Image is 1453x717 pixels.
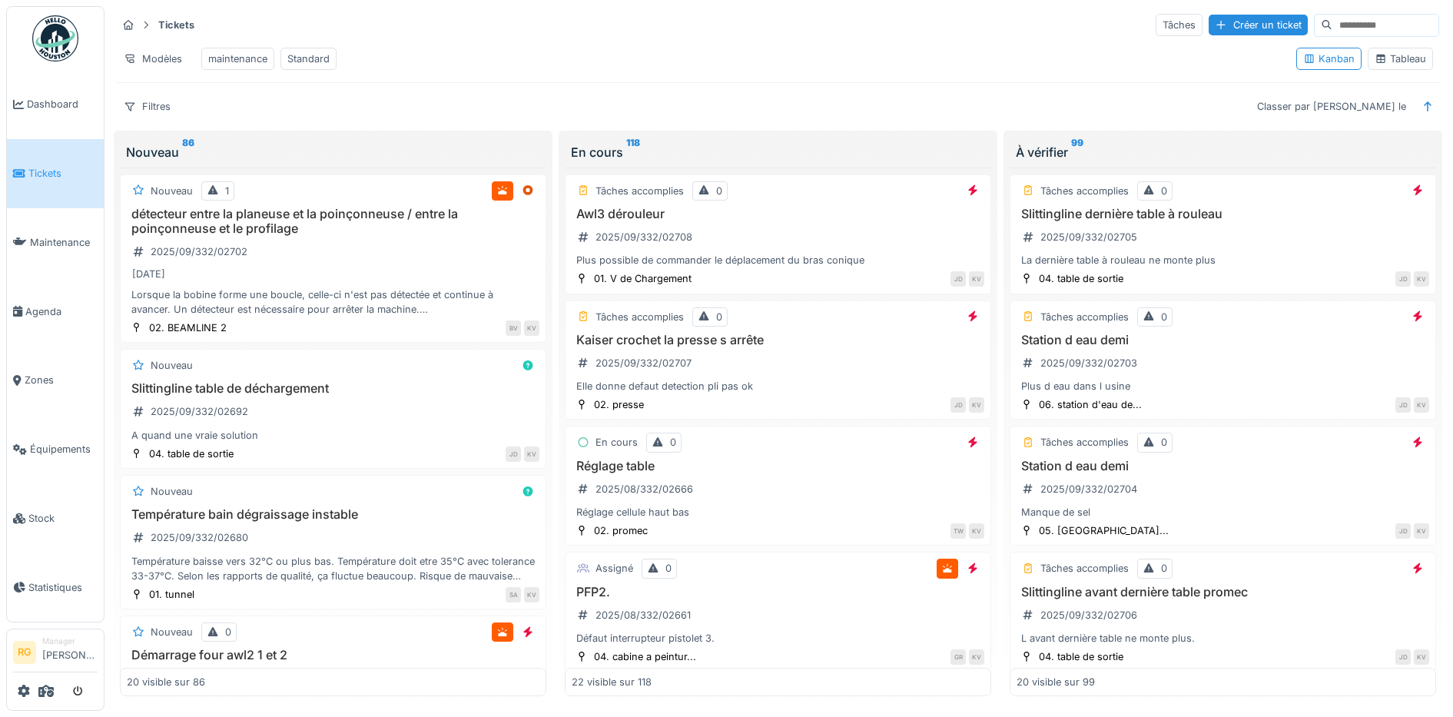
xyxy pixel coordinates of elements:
h3: Station d eau demi [1017,459,1429,473]
div: JD [1395,397,1411,413]
div: Elle donne defaut detection pli pas ok [572,379,984,393]
div: KV [524,320,539,336]
div: 0 [716,184,722,198]
div: 1 [225,184,229,198]
div: JD [1395,649,1411,665]
h3: Station d eau demi [1017,333,1429,347]
div: Créer un ticket [1209,15,1308,35]
h3: Démarrage four awl2 1 et 2 [127,648,539,662]
div: GR [950,649,966,665]
li: RG [13,641,36,664]
div: KV [1414,397,1429,413]
div: 0 [225,625,231,639]
h3: Température bain dégraissage instable [127,507,539,522]
div: KV [969,523,984,539]
strong: Tickets [152,18,201,32]
div: 04. table de sortie [1039,649,1123,664]
div: KV [969,271,984,287]
li: [PERSON_NAME] [42,636,98,669]
div: En cours [571,143,985,161]
div: Nouveau [151,184,193,198]
div: 06. station d'eau de... [1039,397,1142,412]
span: Stock [28,511,98,526]
div: 2025/08/332/02661 [595,608,691,622]
a: Zones [7,346,104,415]
div: Tâches accomplies [1040,184,1129,198]
span: Équipements [30,442,98,456]
h3: Kaiser crochet la presse s arrête [572,333,984,347]
div: KV [1414,271,1429,287]
div: KV [1414,523,1429,539]
div: 2025/09/332/02680 [151,530,248,545]
div: Manque de sel [1017,505,1429,519]
div: Modèles [117,48,189,70]
div: Plus d eau dans l usine [1017,379,1429,393]
a: Équipements [7,415,104,484]
h3: Awl3 dérouleur [572,207,984,221]
div: A quand une vraie solution [127,428,539,443]
div: [DATE] [132,267,165,281]
div: Kanban [1303,51,1355,66]
div: 04. cabine a peintur... [594,649,696,664]
div: 2025/08/332/02666 [595,482,693,496]
a: Dashboard [7,70,104,139]
div: 01. V de Chargement [594,271,692,286]
span: Tickets [28,166,98,181]
div: 0 [716,310,722,324]
div: 04. table de sortie [1039,271,1123,286]
div: Défaut interrupteur pistolet 3. [572,631,984,646]
h3: Slittingline table de déchargement [127,381,539,396]
div: Nouveau [151,625,193,639]
div: JD [506,446,521,462]
img: Badge_color-CXgf-gQk.svg [32,15,78,61]
div: 22 visible sur 118 [572,675,652,689]
div: La dernière table à rouleau ne monte plus [1017,253,1429,267]
div: Manager [42,636,98,647]
sup: 118 [626,143,640,161]
div: L avant dernière table ne monte plus. [1017,631,1429,646]
div: Tableau [1375,51,1426,66]
div: Température baisse vers 32°C ou plus bas. Température doit etre 35°C avec tolerance 33-37°C. Selo... [127,554,539,583]
div: À vérifier [1016,143,1430,161]
div: Nouveau [151,484,193,499]
div: 2025/09/332/02708 [595,230,692,244]
div: 2025/09/332/02703 [1040,356,1137,370]
div: 0 [1161,310,1167,324]
div: Assigné [595,561,633,576]
div: BV [506,320,521,336]
div: Tâches accomplies [595,184,684,198]
div: Nouveau [151,358,193,373]
sup: 86 [182,143,194,161]
div: 2025/09/332/02705 [1040,230,1137,244]
div: 0 [665,561,672,576]
div: Réglage cellule haut bas [572,505,984,519]
div: Tâches accomplies [1040,561,1129,576]
span: Dashboard [27,97,98,111]
div: 2025/09/332/02707 [595,356,692,370]
div: 0 [1161,435,1167,450]
div: JD [950,271,966,287]
div: JD [1395,523,1411,539]
div: Tâches accomplies [595,310,684,324]
sup: 99 [1071,143,1083,161]
div: 02. promec [594,523,648,538]
div: KV [524,446,539,462]
div: KV [969,649,984,665]
div: JD [1395,271,1411,287]
div: 20 visible sur 86 [127,675,205,689]
div: 01. tunnel [149,587,194,602]
div: 0 [670,435,676,450]
a: Maintenance [7,208,104,277]
div: JD [950,397,966,413]
div: 0 [1161,184,1167,198]
div: 2025/09/332/02702 [151,244,247,259]
a: Statistiques [7,553,104,622]
div: Nouveau [126,143,540,161]
a: Tickets [7,139,104,208]
a: RG Manager[PERSON_NAME] [13,636,98,672]
span: Agenda [25,304,98,319]
div: Plus possible de commander le déplacement du bras conique [572,253,984,267]
div: TW [950,523,966,539]
span: Maintenance [30,235,98,250]
div: 20 visible sur 99 [1017,675,1095,689]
